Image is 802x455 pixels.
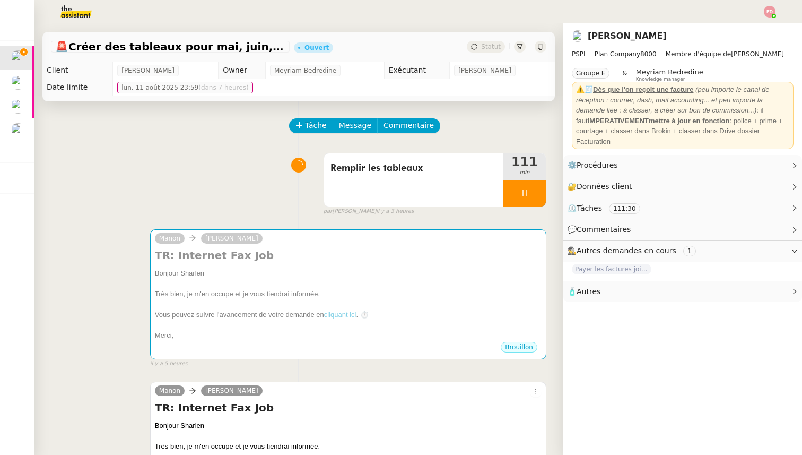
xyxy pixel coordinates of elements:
div: 💬Commentaires [563,219,802,240]
span: Statut [481,43,501,50]
span: il y a 3 heures [376,207,414,216]
span: Meyriam Bedredine [636,68,703,76]
span: Autres [577,287,600,296]
span: [PERSON_NAME] [121,65,175,76]
span: il y a 5 heures [150,359,188,368]
td: Date limite [42,79,113,96]
a: [PERSON_NAME] [201,234,263,243]
span: Meyriam Bedredine [274,65,336,76]
span: 111 [503,156,546,168]
td: Owner [219,62,266,79]
img: svg [764,6,775,18]
span: 💬 [568,225,635,234]
span: Autres demandes en cours [577,246,676,255]
span: Membre d'équipe de [666,50,731,58]
div: 🕵️Autres demandes en cours 1 [563,241,802,261]
div: ⚠️🧾 : il faut : police + prime + courtage + classer dans Brokin + classer dans Drive dossier Fact... [576,84,789,147]
span: Knowledge manager [636,76,685,82]
u: Dès que l'on reçoit une facture [593,85,693,93]
span: Remplir les tableaux [330,160,497,176]
span: & [622,68,627,82]
small: [PERSON_NAME] [324,207,414,216]
span: Créer des tableaux pour mai, juin, juillet [55,41,285,52]
span: Plan Company [595,50,640,58]
span: false [324,148,341,157]
img: users%2FC0n4RBXzEbUC5atUgsP2qpDRH8u1%2Favatar%2F48114808-7f8b-4f9a-89ba-6a29867a11d8 [11,99,25,114]
a: Manon [155,386,185,396]
span: Commentaire [383,119,434,132]
div: Merci, [155,330,542,341]
div: Bonjour Sharlen [155,268,542,279]
a: cliquant ici [324,311,356,319]
div: Ouvert [304,45,329,51]
div: ⚙️Procédures [563,155,802,176]
img: users%2FNmPW3RcGagVdwlUj0SIRjiM8zA23%2Favatar%2Fb3e8f68e-88d8-429d-a2bd-00fb6f2d12db [11,123,25,138]
button: Message [333,118,378,133]
span: ⏲️ [568,204,649,212]
button: Tâche [289,118,333,133]
em: (peu importe le canal de réception : courrier, dash, mail accounting... et peu importe la demande... [576,85,770,114]
span: min [503,168,546,177]
span: Commentaires [577,225,631,234]
span: false [150,377,168,385]
span: 🔐 [568,181,637,193]
span: (dans 7 heures) [198,84,248,91]
button: Commentaire [377,118,440,133]
a: [PERSON_NAME] [201,386,263,396]
a: Manon [155,234,185,243]
h4: TR: Internet Fax Job [155,248,542,263]
div: 🔐Données client [563,176,802,197]
nz-tag: Groupe E [572,68,609,79]
span: par [324,207,333,216]
span: 🧴 [568,287,600,296]
span: [PERSON_NAME] [458,65,511,76]
td: Client [42,62,113,79]
u: IMPERATIVEMENT [588,117,649,125]
span: Données client [577,182,632,191]
span: [PERSON_NAME] [572,49,794,59]
div: Vous pouvez suivre l'avancement de votre demande en . ⏱️ [155,310,542,320]
a: [PERSON_NAME] [588,31,667,41]
span: Procédures [577,161,618,169]
td: Exécutant [384,62,450,79]
span: Brouillon [505,344,533,351]
app-user-label: Knowledge manager [636,68,703,82]
div: Très bien, je m'en occupe et je vous tiendrai informée. [155,441,542,452]
div: 🧴Autres [563,281,802,302]
div: ⏲️Tâches 111:30 [563,198,802,219]
span: Payer les factures jointes [572,264,651,274]
span: ⚙️ [568,159,623,171]
strong: mettre à jour en fonction [588,117,730,125]
img: users%2FNmPW3RcGagVdwlUj0SIRjiM8zA23%2Favatar%2Fb3e8f68e-88d8-429d-a2bd-00fb6f2d12db [11,75,25,90]
span: 🕵️ [568,246,700,255]
div: Bonjour Sharlen [155,420,542,431]
span: Tâches [577,204,602,212]
span: false [150,225,168,233]
span: PSPI [572,50,586,58]
img: users%2FC0n4RBXzEbUC5atUgsP2qpDRH8u1%2Favatar%2F48114808-7f8b-4f9a-89ba-6a29867a11d8 [11,50,25,65]
span: lun. 11 août 2025 23:59 [121,82,248,93]
nz-tag: 1 [683,246,696,256]
div: Très bien, je m'en occupe et je vous tiendrai informée. [155,289,542,299]
h4: TR: Internet Fax Job [155,400,542,415]
span: Message [339,119,371,132]
span: Tâche [305,119,327,132]
span: 🚨 [55,40,68,53]
span: 8000 [640,50,657,58]
nz-tag: 111:30 [609,203,640,214]
img: users%2FC0n4RBXzEbUC5atUgsP2qpDRH8u1%2Favatar%2F48114808-7f8b-4f9a-89ba-6a29867a11d8 [572,30,583,42]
